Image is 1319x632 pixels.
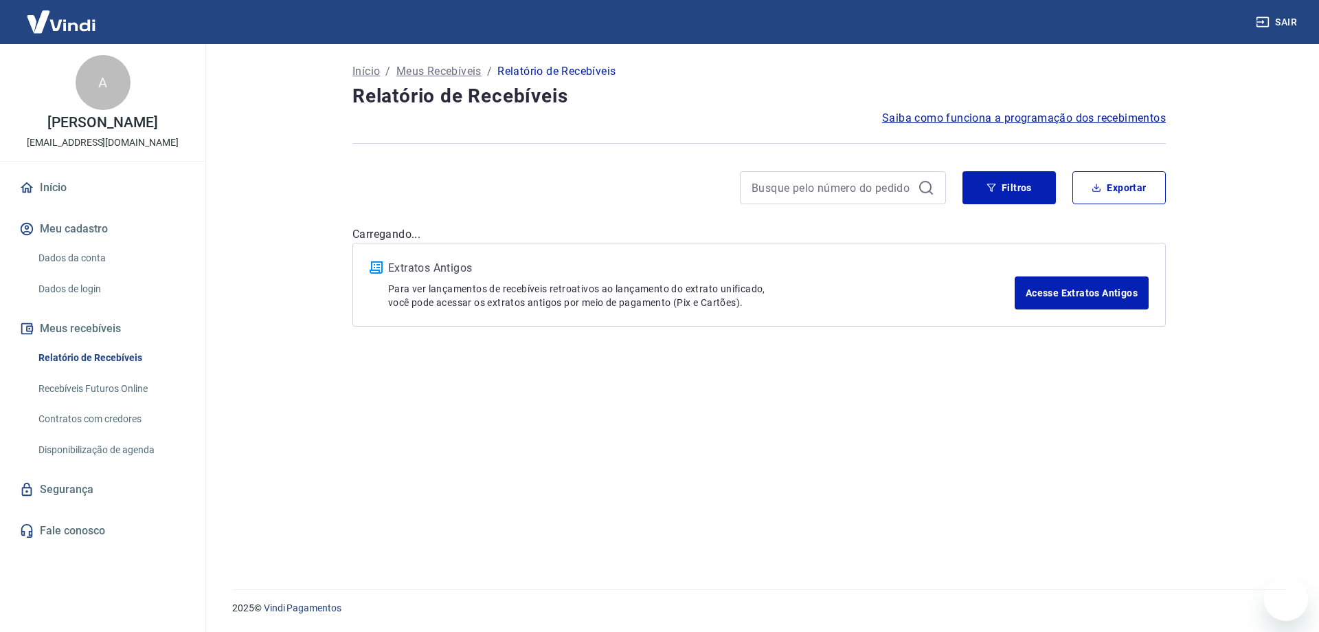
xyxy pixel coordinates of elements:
div: A [76,55,131,110]
a: Dados de login [33,275,189,303]
img: Vindi [16,1,106,43]
p: / [385,63,390,80]
button: Exportar [1072,171,1166,204]
a: Vindi Pagamentos [264,602,341,613]
img: ícone [370,261,383,274]
a: Saiba como funciona a programação dos recebimentos [882,110,1166,127]
a: Recebíveis Futuros Online [33,375,189,403]
h4: Relatório de Recebíveis [352,83,1166,110]
a: Acesse Extratos Antigos [1015,276,1149,309]
iframe: Botão para abrir a janela de mensagens [1264,577,1308,621]
a: Dados da conta [33,244,189,272]
input: Busque pelo número do pedido [752,177,912,198]
a: Disponibilização de agenda [33,436,189,464]
p: / [487,63,492,80]
a: Contratos com credores [33,405,189,433]
a: Segurança [16,475,189,505]
p: [PERSON_NAME] [47,116,157,130]
p: Extratos Antigos [388,260,1015,276]
p: Carregando... [352,226,1166,243]
button: Meu cadastro [16,214,189,244]
p: Para ver lançamentos de recebíveis retroativos ao lançamento do extrato unificado, você pode aces... [388,282,1015,309]
a: Meus Recebíveis [396,63,482,80]
button: Sair [1253,10,1303,35]
a: Relatório de Recebíveis [33,344,189,372]
a: Fale conosco [16,516,189,546]
button: Meus recebíveis [16,314,189,344]
p: Relatório de Recebíveis [497,63,616,80]
p: [EMAIL_ADDRESS][DOMAIN_NAME] [27,135,179,150]
a: Início [16,173,189,203]
a: Início [352,63,380,80]
p: 2025 © [232,601,1286,615]
button: Filtros [962,171,1056,204]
